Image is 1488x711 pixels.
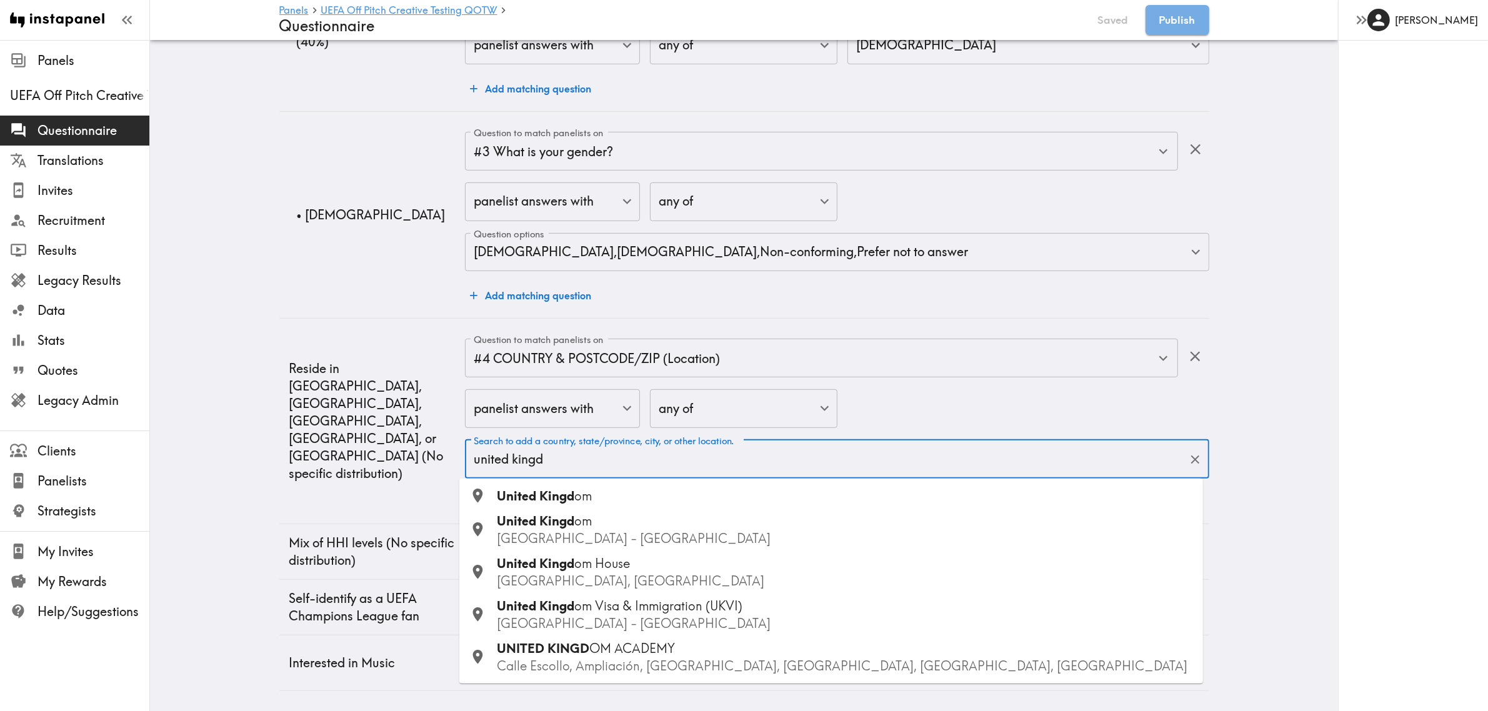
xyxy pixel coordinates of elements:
[497,488,574,504] span: United Kingd
[497,555,574,571] span: United Kingd
[574,513,592,529] span: om
[37,502,149,520] span: Strategists
[37,332,149,349] span: Stats
[10,87,149,104] span: UEFA Off Pitch Creative Testing QOTW
[574,488,592,504] span: om
[474,126,604,140] label: Question to match panelists on
[1154,142,1173,161] button: Open
[497,530,1193,547] p: [GEOGRAPHIC_DATA] - [GEOGRAPHIC_DATA]
[37,212,149,229] span: Recruitment
[574,598,742,614] span: om Visa & Immigration (UKVI)
[289,590,456,625] p: Self-identify as a UEFA Champions League fan
[465,182,640,221] div: panelist answers with
[37,472,149,490] span: Panelists
[37,392,149,409] span: Legacy Admin
[321,5,497,17] a: UEFA Off Pitch Creative Testing QOTW
[37,442,149,460] span: Clients
[297,206,456,224] p: • [DEMOGRAPHIC_DATA]
[465,389,640,428] div: panelist answers with
[465,233,1209,272] div: [DEMOGRAPHIC_DATA] , [DEMOGRAPHIC_DATA] , Non-conforming , Prefer not to answer
[37,272,149,289] span: Legacy Results
[37,603,149,620] span: Help/Suggestions
[289,534,456,569] p: Mix of HHI levels (No specific distribution)
[465,26,640,64] div: panelist answers with
[650,182,837,221] div: any of
[650,26,837,64] div: any of
[289,360,456,482] p: Reside in [GEOGRAPHIC_DATA], [GEOGRAPHIC_DATA], [GEOGRAPHIC_DATA], [GEOGRAPHIC_DATA], or [GEOGRAP...
[589,640,675,656] span: OM ACADEMY
[497,598,574,614] span: United Kingd
[497,615,1193,632] p: [GEOGRAPHIC_DATA] - [GEOGRAPHIC_DATA]
[1395,13,1478,27] h6: [PERSON_NAME]
[289,654,456,672] p: Interested in Music
[37,152,149,169] span: Translations
[37,543,149,560] span: My Invites
[465,283,596,308] button: Add matching question
[574,555,630,571] span: om House
[37,362,149,379] span: Quotes
[37,52,149,69] span: Panels
[1146,5,1209,35] button: Publish
[37,122,149,139] span: Questionnaire
[650,389,837,428] div: any of
[1186,450,1205,469] button: Clear
[37,242,149,259] span: Results
[37,573,149,590] span: My Rewards
[465,76,596,101] button: Add matching question
[497,657,1193,675] p: Calle Escollo, Ampliación, [GEOGRAPHIC_DATA], [GEOGRAPHIC_DATA], [GEOGRAPHIC_DATA], [GEOGRAPHIC_D...
[474,227,544,241] label: Question options
[497,513,574,529] span: United Kingd
[37,302,149,319] span: Data
[279,5,309,17] a: Panels
[279,17,1081,35] h4: Questionnaire
[37,182,149,199] span: Invites
[497,572,1193,590] p: [GEOGRAPHIC_DATA], [GEOGRAPHIC_DATA]
[474,333,604,347] label: Question to match panelists on
[847,26,1209,64] div: [DEMOGRAPHIC_DATA]
[497,640,589,656] span: UNITED KINGD
[474,434,734,448] label: Search to add a country, state/province, city, or other location.
[1154,349,1173,368] button: Open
